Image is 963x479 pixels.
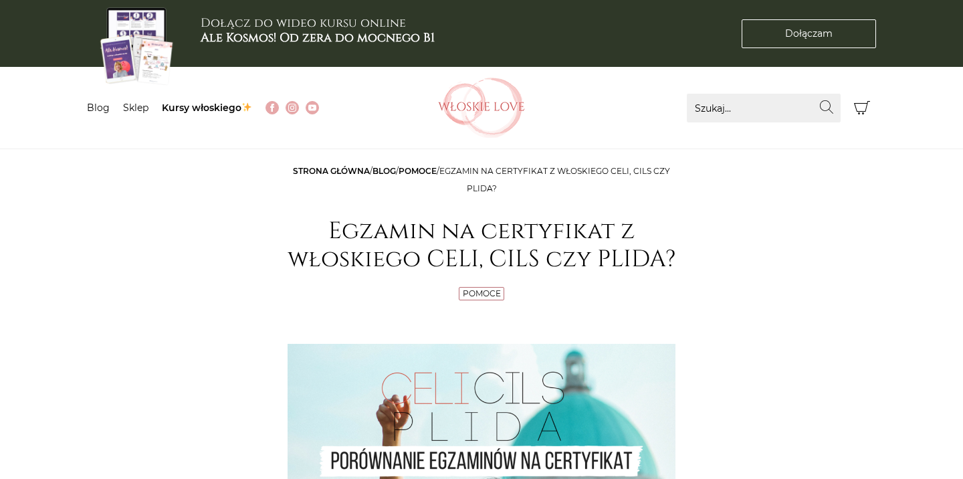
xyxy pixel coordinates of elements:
[742,19,876,48] a: Dołączam
[87,102,110,114] a: Blog
[123,102,148,114] a: Sklep
[399,166,437,176] a: Pomoce
[372,166,396,176] a: Blog
[288,217,675,274] h1: Egzamin na certyfikat z włoskiego CELI, CILS czy PLIDA?
[439,166,670,193] span: Egzamin na certyfikat z włoskiego CELI, CILS czy PLIDA?
[463,288,501,298] a: Pomoce
[438,78,525,138] img: Włoskielove
[847,94,876,122] button: Koszyk
[785,27,833,41] span: Dołączam
[201,29,435,46] b: Ale Kosmos! Od zera do mocnego B1
[293,166,670,193] span: / / /
[242,102,251,112] img: ✨
[201,16,435,45] h3: Dołącz do wideo kursu online
[293,166,370,176] a: Strona główna
[687,94,841,122] input: Szukaj...
[162,102,252,114] a: Kursy włoskiego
